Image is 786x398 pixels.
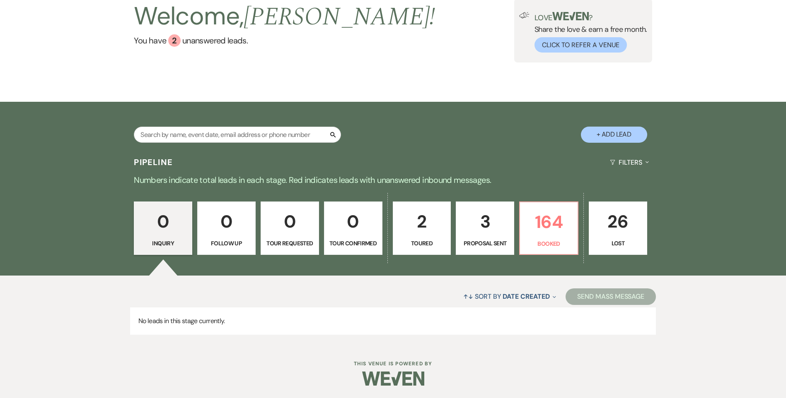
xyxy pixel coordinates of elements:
a: You have 2 unanswered leads. [134,34,435,47]
button: + Add Lead [581,127,647,143]
p: Tour Requested [266,239,314,248]
div: 2 [168,34,181,47]
span: ↑↓ [463,292,473,301]
button: Send Mass Message [566,288,656,305]
p: Love ? [534,12,647,22]
img: loud-speaker-illustration.svg [519,12,530,19]
p: 0 [329,208,377,235]
a: 0Tour Confirmed [324,201,382,255]
div: Share the love & earn a free month. [530,12,647,53]
span: Date Created [503,292,549,301]
a: 3Proposal Sent [456,201,514,255]
p: 2 [398,208,446,235]
a: 0Inquiry [134,201,192,255]
a: 0Tour Requested [261,201,319,255]
p: 0 [139,208,187,235]
a: 2Toured [393,201,451,255]
p: 26 [594,208,642,235]
a: 26Lost [589,201,647,255]
p: 164 [525,208,573,236]
h3: Pipeline [134,156,173,168]
p: Toured [398,239,446,248]
p: Tour Confirmed [329,239,377,248]
a: 164Booked [519,201,578,255]
button: Filters [607,151,652,173]
button: Sort By Date Created [460,285,559,307]
p: Booked [525,239,573,248]
p: Inquiry [139,239,187,248]
a: 0Follow Up [197,201,256,255]
img: Weven Logo [362,364,424,393]
button: Click to Refer a Venue [534,37,627,53]
img: weven-logo-green.svg [552,12,589,20]
p: Lost [594,239,642,248]
p: Follow Up [203,239,250,248]
p: Numbers indicate total leads in each stage. Red indicates leads with unanswered inbound messages. [95,173,692,187]
p: 3 [461,208,509,235]
p: Proposal Sent [461,239,509,248]
input: Search by name, event date, email address or phone number [134,127,341,143]
p: 0 [266,208,314,235]
p: 0 [203,208,250,235]
p: No leads in this stage currently. [130,307,656,335]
